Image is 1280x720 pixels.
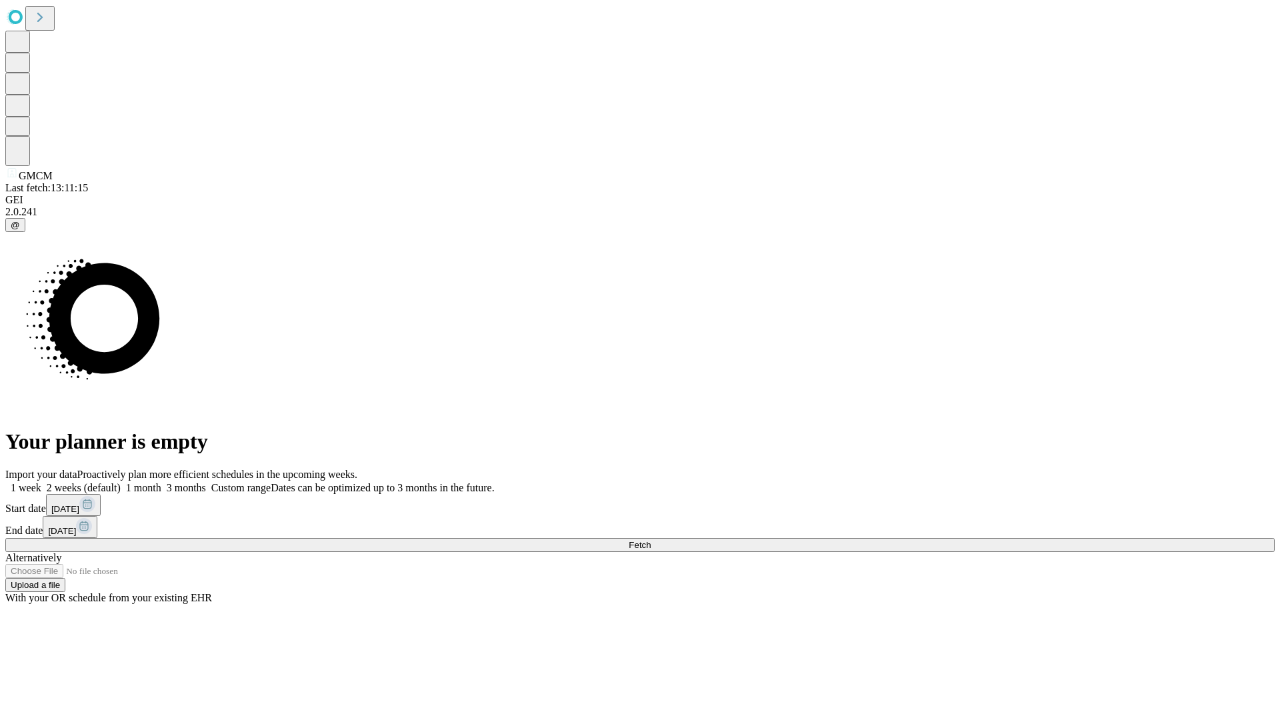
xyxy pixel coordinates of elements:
[5,218,25,232] button: @
[5,552,61,563] span: Alternatively
[77,469,357,480] span: Proactively plan more efficient schedules in the upcoming weeks.
[5,429,1275,454] h1: Your planner is empty
[5,194,1275,206] div: GEI
[629,540,651,550] span: Fetch
[5,592,212,603] span: With your OR schedule from your existing EHR
[5,516,1275,538] div: End date
[5,494,1275,516] div: Start date
[11,482,41,493] span: 1 week
[5,578,65,592] button: Upload a file
[5,182,88,193] span: Last fetch: 13:11:15
[43,516,97,538] button: [DATE]
[46,494,101,516] button: [DATE]
[211,482,271,493] span: Custom range
[5,206,1275,218] div: 2.0.241
[167,482,206,493] span: 3 months
[5,538,1275,552] button: Fetch
[47,482,121,493] span: 2 weeks (default)
[5,469,77,480] span: Import your data
[271,482,494,493] span: Dates can be optimized up to 3 months in the future.
[11,220,20,230] span: @
[126,482,161,493] span: 1 month
[48,526,76,536] span: [DATE]
[19,170,53,181] span: GMCM
[51,504,79,514] span: [DATE]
